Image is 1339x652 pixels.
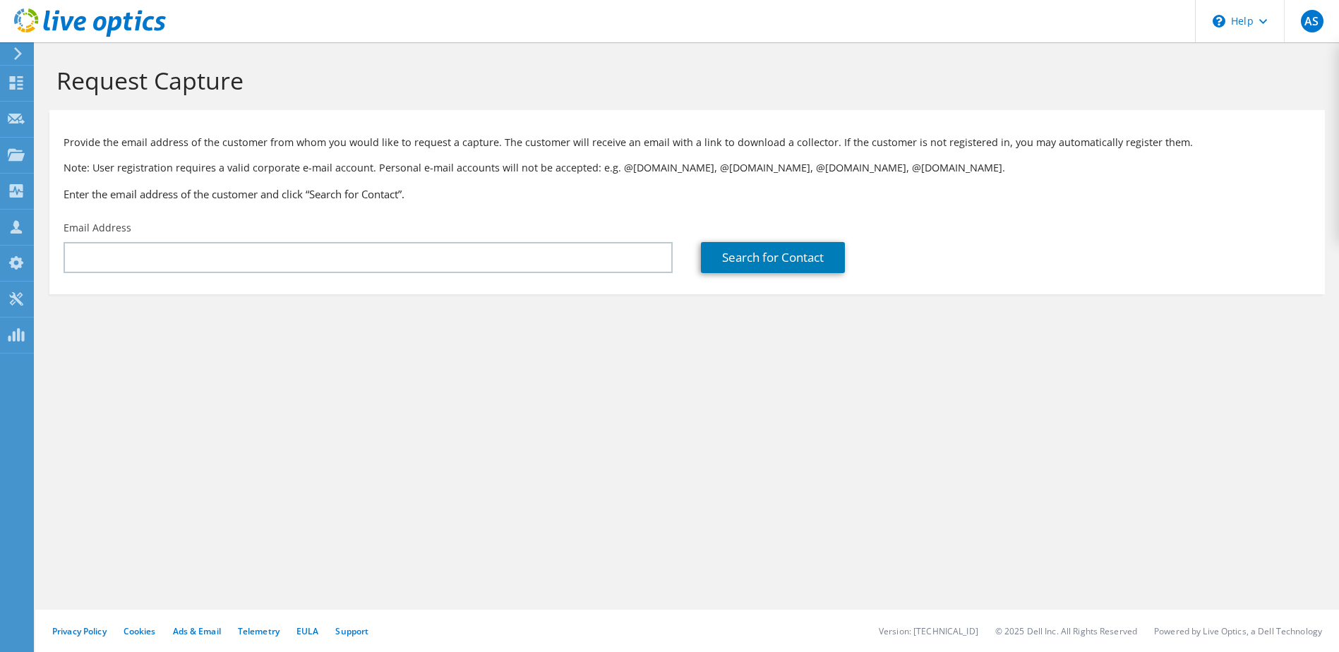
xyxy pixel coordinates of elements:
[335,625,368,637] a: Support
[701,242,845,273] a: Search for Contact
[64,221,131,235] label: Email Address
[296,625,318,637] a: EULA
[173,625,221,637] a: Ads & Email
[1154,625,1322,637] li: Powered by Live Optics, a Dell Technology
[238,625,280,637] a: Telemetry
[64,135,1311,150] p: Provide the email address of the customer from whom you would like to request a capture. The cust...
[124,625,156,637] a: Cookies
[1301,10,1323,32] span: AS
[879,625,978,637] li: Version: [TECHNICAL_ID]
[64,160,1311,176] p: Note: User registration requires a valid corporate e-mail account. Personal e-mail accounts will ...
[56,66,1311,95] h1: Request Capture
[1213,15,1225,28] svg: \n
[995,625,1137,637] li: © 2025 Dell Inc. All Rights Reserved
[52,625,107,637] a: Privacy Policy
[64,186,1311,202] h3: Enter the email address of the customer and click “Search for Contact”.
